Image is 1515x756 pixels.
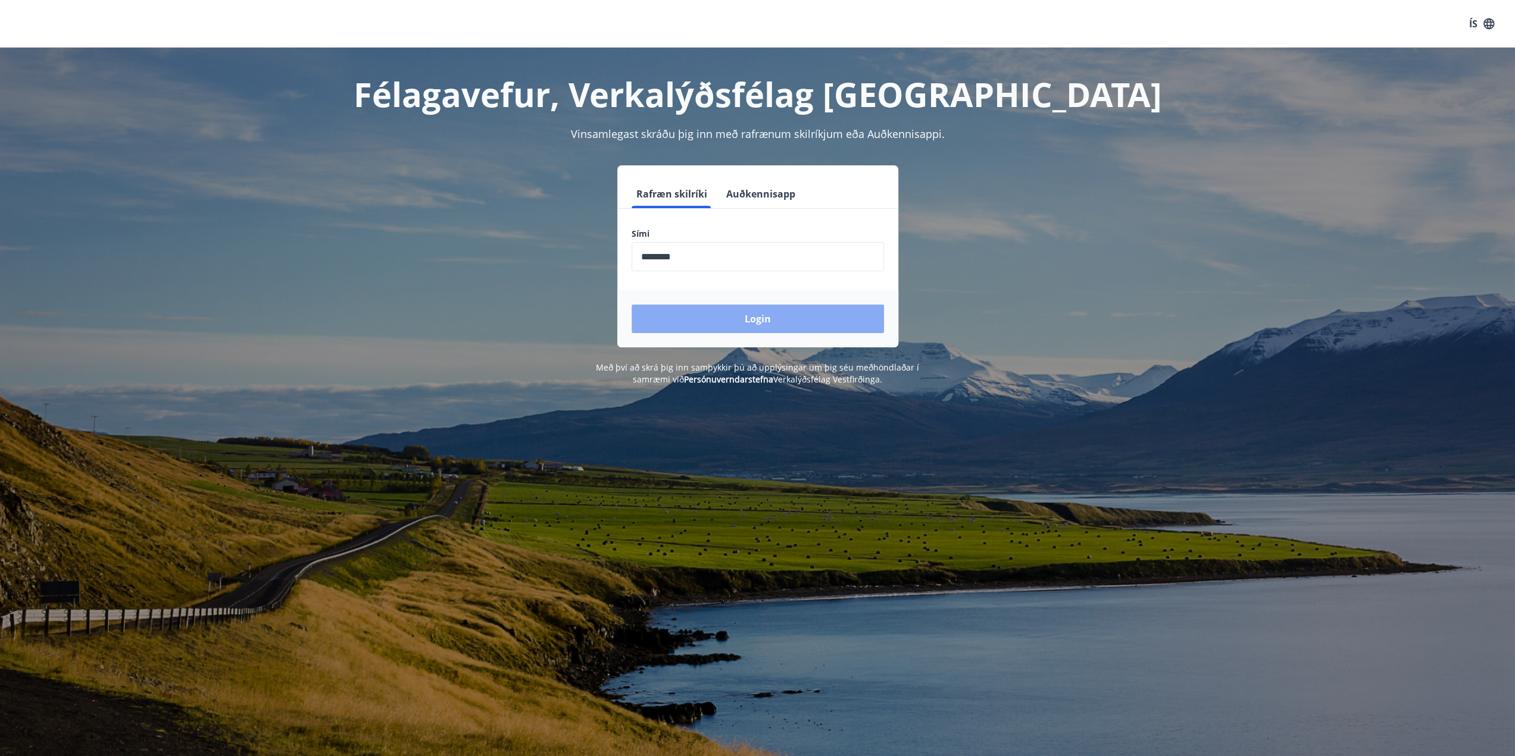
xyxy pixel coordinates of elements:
button: Rafræn skilríki [632,180,712,208]
button: Login [632,305,884,333]
h1: Félagavefur, Verkalýðsfélag [GEOGRAPHIC_DATA] [343,71,1172,117]
span: Vinsamlegast skráðu þig inn með rafrænum skilríkjum eða Auðkennisappi. [571,127,945,141]
label: Sími [632,228,884,240]
a: Persónuverndarstefna [684,374,773,385]
button: Auðkennisapp [721,180,800,208]
button: ÍS [1463,13,1501,34]
span: Með því að skrá þig inn samþykkir þú að upplýsingar um þig séu meðhöndlaðar í samræmi við Verkalý... [596,362,919,385]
